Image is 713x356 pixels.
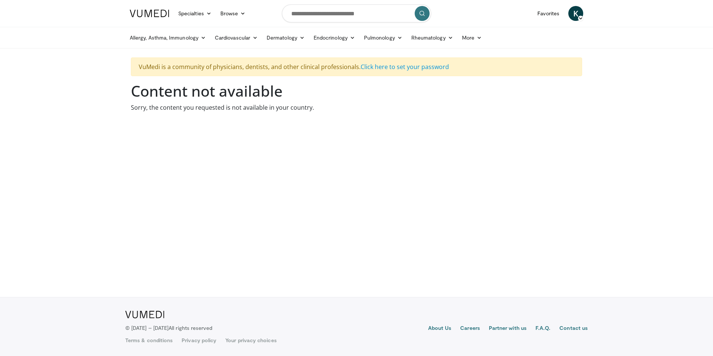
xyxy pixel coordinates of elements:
[533,6,564,21] a: Favorites
[210,30,262,45] a: Cardiovascular
[131,82,582,100] h1: Content not available
[169,325,212,331] span: All rights reserved
[359,30,407,45] a: Pulmonology
[225,337,276,344] a: Your privacy choices
[182,337,216,344] a: Privacy policy
[489,324,527,333] a: Partner with us
[428,324,452,333] a: About Us
[559,324,588,333] a: Contact us
[282,4,431,22] input: Search topics, interventions
[125,324,213,332] p: © [DATE] – [DATE]
[130,10,169,17] img: VuMedi Logo
[361,63,449,71] a: Click here to set your password
[125,30,210,45] a: Allergy, Asthma, Immunology
[125,337,173,344] a: Terms & conditions
[125,311,164,318] img: VuMedi Logo
[407,30,458,45] a: Rheumatology
[131,57,582,76] div: VuMedi is a community of physicians, dentists, and other clinical professionals.
[131,103,582,112] p: Sorry, the content you requested is not available in your country.
[309,30,359,45] a: Endocrinology
[568,6,583,21] a: K
[460,324,480,333] a: Careers
[174,6,216,21] a: Specialties
[216,6,250,21] a: Browse
[262,30,309,45] a: Dermatology
[535,324,550,333] a: F.A.Q.
[458,30,486,45] a: More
